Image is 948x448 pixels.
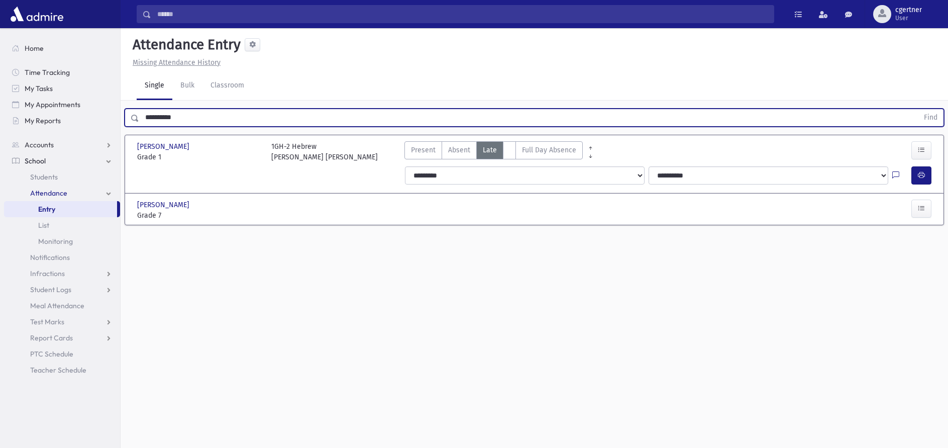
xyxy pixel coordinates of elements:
span: Grade 1 [137,152,261,162]
input: Search [151,5,774,23]
h5: Attendance Entry [129,36,241,53]
div: 1GH-2 Hebrew [PERSON_NAME] [PERSON_NAME] [271,141,378,162]
a: Time Tracking [4,64,120,80]
span: Infractions [30,269,65,278]
span: [PERSON_NAME] [137,141,191,152]
span: Students [30,172,58,182]
span: Test Marks [30,317,64,326]
a: Attendance [4,185,120,201]
a: Infractions [4,265,120,282]
span: List [38,221,49,230]
span: Entry [38,205,55,214]
span: Home [25,44,44,53]
span: Notifications [30,253,70,262]
a: Missing Attendance History [129,58,221,67]
span: My Reports [25,116,61,125]
a: School [4,153,120,169]
span: Full Day Absence [522,145,576,155]
span: [PERSON_NAME] [137,200,191,210]
span: Present [411,145,436,155]
a: Single [137,72,172,100]
a: Bulk [172,72,202,100]
a: Report Cards [4,330,120,346]
span: School [25,156,46,165]
span: PTC Schedule [30,349,73,359]
span: Grade 7 [137,210,261,221]
a: Meal Attendance [4,298,120,314]
a: My Reports [4,113,120,129]
a: Entry [4,201,117,217]
span: Late [483,145,497,155]
a: Monitoring [4,233,120,249]
a: PTC Schedule [4,346,120,362]
a: My Appointments [4,97,120,113]
span: Monitoring [38,237,73,246]
a: Students [4,169,120,185]
a: Student Logs [4,282,120,298]
span: Teacher Schedule [30,366,86,375]
span: Attendance [30,189,67,198]
img: AdmirePro [8,4,66,24]
a: Accounts [4,137,120,153]
button: Find [918,109,943,126]
a: Teacher Schedule [4,362,120,378]
span: Absent [448,145,470,155]
span: Meal Attendance [30,301,84,310]
a: Home [4,40,120,56]
u: Missing Attendance History [133,58,221,67]
a: Notifications [4,249,120,265]
span: cgertner [895,6,922,14]
span: My Tasks [25,84,53,93]
a: My Tasks [4,80,120,97]
a: Test Marks [4,314,120,330]
div: AttTypes [404,141,583,162]
span: My Appointments [25,100,80,109]
span: Student Logs [30,285,71,294]
span: Time Tracking [25,68,70,77]
a: Classroom [202,72,252,100]
span: Report Cards [30,333,73,342]
span: User [895,14,922,22]
span: Accounts [25,140,54,149]
a: List [4,217,120,233]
